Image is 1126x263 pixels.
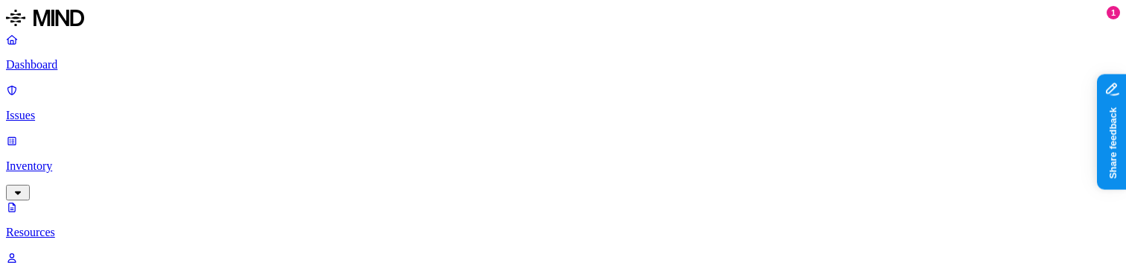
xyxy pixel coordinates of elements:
[6,109,1120,122] p: Issues
[6,33,1120,72] a: Dashboard
[1107,6,1120,19] div: 1
[6,134,1120,198] a: Inventory
[6,83,1120,122] a: Issues
[6,58,1120,72] p: Dashboard
[6,6,1120,33] a: MIND
[6,159,1120,173] p: Inventory
[6,226,1120,239] p: Resources
[6,6,84,30] img: MIND
[6,200,1120,239] a: Resources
